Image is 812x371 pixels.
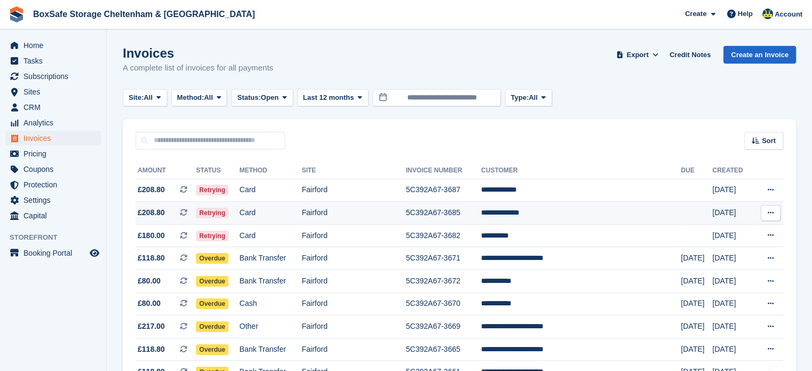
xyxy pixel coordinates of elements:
[196,276,228,287] span: Overdue
[762,9,773,19] img: Kim Virabi
[29,5,259,23] a: BoxSafe Storage Cheltenham & [GEOGRAPHIC_DATA]
[9,6,25,22] img: stora-icon-8386f47178a22dfd0bd8f6a31ec36ba5ce8667c1dd55bd0f319d3a0aa187defe.svg
[5,162,101,177] a: menu
[177,92,204,103] span: Method:
[406,293,481,315] td: 5C392A67-3670
[302,315,406,338] td: Fairford
[406,179,481,202] td: 5C392A67-3687
[5,131,101,146] a: menu
[239,338,302,361] td: Bank Transfer
[775,9,802,20] span: Account
[712,202,753,225] td: [DATE]
[5,246,101,261] a: menu
[123,46,273,60] h1: Invoices
[762,136,776,146] span: Sort
[712,315,753,338] td: [DATE]
[23,162,88,177] span: Coupons
[406,202,481,225] td: 5C392A67-3685
[123,62,273,74] p: A complete list of invoices for all payments
[302,338,406,361] td: Fairford
[138,275,161,287] span: £80.00
[681,247,712,270] td: [DATE]
[5,115,101,130] a: menu
[5,208,101,223] a: menu
[196,162,239,179] th: Status
[406,270,481,293] td: 5C392A67-3672
[138,298,161,309] span: £80.00
[5,53,101,68] a: menu
[23,131,88,146] span: Invoices
[196,231,228,241] span: Retrying
[302,179,406,202] td: Fairford
[196,253,228,264] span: Overdue
[261,92,279,103] span: Open
[302,293,406,315] td: Fairford
[406,247,481,270] td: 5C392A67-3671
[302,202,406,225] td: Fairford
[204,92,213,103] span: All
[297,89,368,107] button: Last 12 months
[10,232,106,243] span: Storefront
[5,177,101,192] a: menu
[196,321,228,332] span: Overdue
[614,46,661,64] button: Export
[239,162,302,179] th: Method
[303,92,354,103] span: Last 12 months
[239,202,302,225] td: Card
[302,224,406,247] td: Fairford
[239,315,302,338] td: Other
[302,162,406,179] th: Site
[23,208,88,223] span: Capital
[23,69,88,84] span: Subscriptions
[239,270,302,293] td: Bank Transfer
[23,100,88,115] span: CRM
[231,89,293,107] button: Status: Open
[681,315,712,338] td: [DATE]
[5,38,101,53] a: menu
[5,193,101,208] a: menu
[712,293,753,315] td: [DATE]
[196,344,228,355] span: Overdue
[196,185,228,195] span: Retrying
[136,162,196,179] th: Amount
[237,92,261,103] span: Status:
[23,84,88,99] span: Sites
[685,9,706,19] span: Create
[712,247,753,270] td: [DATE]
[723,46,796,64] a: Create an Invoice
[23,38,88,53] span: Home
[171,89,227,107] button: Method: All
[196,208,228,218] span: Retrying
[302,247,406,270] td: Fairford
[23,246,88,261] span: Booking Portal
[681,162,712,179] th: Due
[406,315,481,338] td: 5C392A67-3669
[505,89,552,107] button: Type: All
[23,115,88,130] span: Analytics
[239,247,302,270] td: Bank Transfer
[23,177,88,192] span: Protection
[123,89,167,107] button: Site: All
[406,162,481,179] th: Invoice Number
[681,338,712,361] td: [DATE]
[138,230,165,241] span: £180.00
[129,92,144,103] span: Site:
[665,46,715,64] a: Credit Notes
[239,224,302,247] td: Card
[5,84,101,99] a: menu
[138,184,165,195] span: £208.80
[529,92,538,103] span: All
[712,162,753,179] th: Created
[712,224,753,247] td: [DATE]
[712,270,753,293] td: [DATE]
[23,146,88,161] span: Pricing
[5,146,101,161] a: menu
[627,50,649,60] span: Export
[681,270,712,293] td: [DATE]
[138,207,165,218] span: £208.80
[302,270,406,293] td: Fairford
[712,338,753,361] td: [DATE]
[481,162,681,179] th: Customer
[681,293,712,315] td: [DATE]
[196,298,228,309] span: Overdue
